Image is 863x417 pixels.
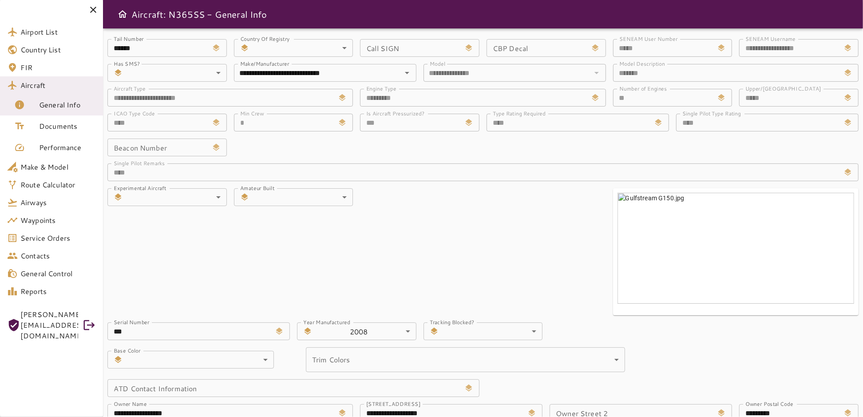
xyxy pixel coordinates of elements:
div: ​ [126,64,227,82]
label: Amateur Built [240,184,274,192]
label: Model [430,60,445,68]
div: ​ [126,188,227,206]
button: Open drawer [114,5,131,23]
div: ​ [126,351,274,369]
label: Single Pilot Remarks [114,159,165,167]
label: Tracking Blocked? [430,318,474,326]
span: [PERSON_NAME][EMAIL_ADDRESS][DOMAIN_NAME] [20,309,78,341]
label: Country Of Registry [240,35,290,43]
div: ​ [442,322,543,340]
label: Tail Number [114,35,144,43]
label: Engine Type [366,85,396,92]
span: General Control [20,268,96,279]
label: ICAO Type Code [114,110,155,117]
label: Base Color [114,347,140,354]
span: Country List [20,44,96,55]
h6: Aircraft: N365SS - General Info [131,7,267,21]
label: Year Manufactured [303,318,350,326]
label: Make/Manufacturer [240,60,289,68]
label: Min Crew [240,110,264,117]
span: Documents [39,121,96,131]
label: [STREET_ADDRESS] [366,400,421,408]
span: Service Orders [20,233,96,243]
label: Experimental Aircraft [114,184,166,192]
span: Airways [20,197,96,208]
span: Airport List [20,27,96,37]
span: Contacts [20,250,96,261]
div: ​ [306,347,625,372]
img: Gulfstream G150.jpg [618,193,854,304]
label: Model Description [619,60,665,68]
label: Has SMS? [114,60,140,68]
div: ​ [253,188,353,206]
div: 2008 [316,322,416,340]
span: Reports [20,286,96,297]
label: Owner Name [114,400,147,408]
span: Performance [39,142,96,153]
label: Type Rating Required [493,110,546,117]
label: Serial Number [114,318,150,326]
label: Is Aircraft Pressurized? [366,110,424,117]
label: Single Pilot Type Rating [682,110,741,117]
span: Aircraft [20,80,96,91]
span: Waypoints [20,215,96,226]
span: Route Calculator [20,179,96,190]
label: Owner Postal Code [745,400,793,408]
label: SENEAM User Number [619,35,678,43]
span: FIR [20,62,96,73]
span: General Info [39,99,96,110]
label: Aircraft Type [114,85,146,92]
div: ​ [253,39,353,57]
label: Upper/[GEOGRAPHIC_DATA] [745,85,821,92]
label: SENEAM Username [745,35,796,43]
span: Make & Model [20,162,96,172]
button: Open [401,67,413,79]
label: Number of Engines [619,85,667,92]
